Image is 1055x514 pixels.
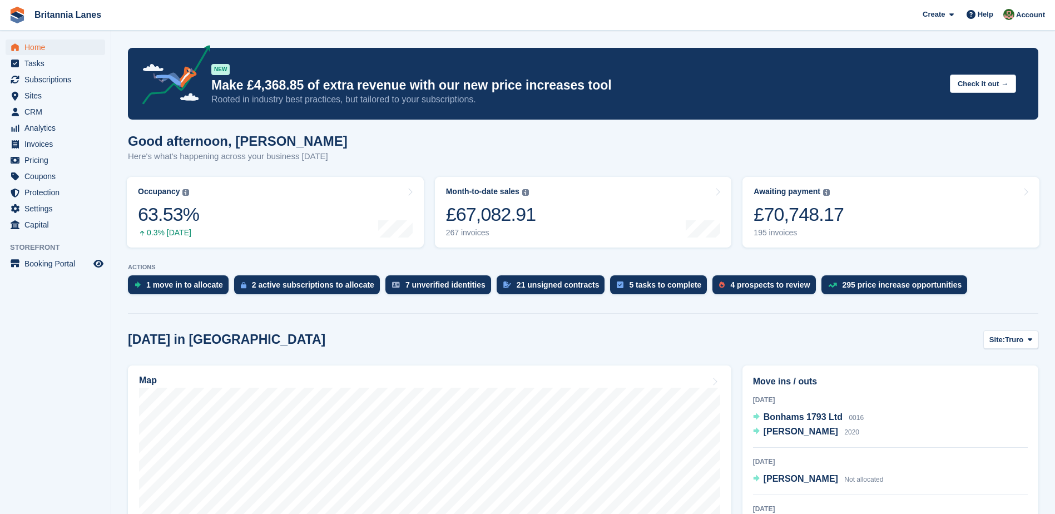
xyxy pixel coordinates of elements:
div: [DATE] [753,504,1028,514]
img: icon-info-grey-7440780725fd019a000dd9b08b2336e03edf1995a4989e88bcd33f0948082b44.svg [823,189,830,196]
div: Month-to-date sales [446,187,519,196]
span: Sites [24,88,91,103]
a: 1 move in to allocate [128,275,234,300]
span: Home [24,39,91,55]
img: icon-info-grey-7440780725fd019a000dd9b08b2336e03edf1995a4989e88bcd33f0948082b44.svg [522,189,529,196]
span: Account [1016,9,1045,21]
span: Coupons [24,169,91,184]
img: Sam Wooldridge [1003,9,1014,20]
p: Here's what's happening across your business [DATE] [128,150,348,163]
span: CRM [24,104,91,120]
img: icon-info-grey-7440780725fd019a000dd9b08b2336e03edf1995a4989e88bcd33f0948082b44.svg [182,189,189,196]
a: 7 unverified identities [385,275,497,300]
a: menu [6,56,105,71]
a: menu [6,152,105,168]
img: move_ins_to_allocate_icon-fdf77a2bb77ea45bf5b3d319d69a93e2d87916cf1d5bf7949dd705db3b84f3ca.svg [135,281,141,288]
a: menu [6,104,105,120]
span: Pricing [24,152,91,168]
div: Occupancy [138,187,180,196]
img: contract_signature_icon-13c848040528278c33f63329250d36e43548de30e8caae1d1a13099fd9432cc5.svg [503,281,511,288]
button: Check it out → [950,75,1016,93]
div: 0.3% [DATE] [138,228,199,238]
a: menu [6,185,105,200]
div: 63.53% [138,203,199,226]
a: 5 tasks to complete [610,275,712,300]
a: 21 unsigned contracts [497,275,611,300]
div: NEW [211,64,230,75]
div: 5 tasks to complete [629,280,701,289]
span: 0016 [849,414,864,422]
p: ACTIONS [128,264,1038,271]
span: Truro [1005,334,1023,345]
div: Awaiting payment [754,187,820,196]
span: Settings [24,201,91,216]
span: Subscriptions [24,72,91,87]
img: verify_identity-adf6edd0f0f0b5bbfe63781bf79b02c33cf7c696d77639b501bdc392416b5a36.svg [392,281,400,288]
span: Protection [24,185,91,200]
div: [DATE] [753,457,1028,467]
span: [PERSON_NAME] [764,474,838,483]
a: menu [6,39,105,55]
div: 7 unverified identities [405,280,486,289]
span: Site: [989,334,1005,345]
p: Make £4,368.85 of extra revenue with our new price increases tool [211,77,941,93]
img: prospect-51fa495bee0391a8d652442698ab0144808aea92771e9ea1ae160a38d050c398.svg [719,281,725,288]
a: Preview store [92,257,105,270]
span: Not allocated [844,476,883,483]
a: menu [6,136,105,152]
span: Invoices [24,136,91,152]
h1: Good afternoon, [PERSON_NAME] [128,134,348,149]
div: 1 move in to allocate [146,280,223,289]
img: price_increase_opportunities-93ffe204e8149a01c8c9dc8f82e8f89637d9d84a8eef4429ea346261dce0b2c0.svg [828,283,837,288]
img: active_subscription_to_allocate_icon-d502201f5373d7db506a760aba3b589e785aa758c864c3986d89f69b8ff3... [241,281,246,289]
div: [DATE] [753,395,1028,405]
span: Analytics [24,120,91,136]
div: 195 invoices [754,228,844,238]
div: 267 invoices [446,228,536,238]
span: Booking Portal [24,256,91,271]
a: [PERSON_NAME] 2020 [753,425,859,439]
a: Awaiting payment £70,748.17 195 invoices [742,177,1039,248]
span: Help [978,9,993,20]
a: menu [6,169,105,184]
span: [PERSON_NAME] [764,427,838,436]
span: Create [923,9,945,20]
div: 2 active subscriptions to allocate [252,280,374,289]
a: menu [6,201,105,216]
div: 21 unsigned contracts [517,280,600,289]
a: Bonhams 1793 Ltd 0016 [753,411,864,425]
a: 4 prospects to review [712,275,821,300]
a: [PERSON_NAME] Not allocated [753,472,884,487]
img: stora-icon-8386f47178a22dfd0bd8f6a31ec36ba5ce8667c1dd55bd0f319d3a0aa187defe.svg [9,7,26,23]
button: Site: Truro [983,330,1038,349]
a: 2 active subscriptions to allocate [234,275,385,300]
a: Occupancy 63.53% 0.3% [DATE] [127,177,424,248]
div: £67,082.91 [446,203,536,226]
a: menu [6,217,105,233]
a: menu [6,120,105,136]
span: Bonhams 1793 Ltd [764,412,843,422]
img: task-75834270c22a3079a89374b754ae025e5fb1db73e45f91037f5363f120a921f8.svg [617,281,623,288]
h2: Move ins / outs [753,375,1028,388]
span: Capital [24,217,91,233]
a: menu [6,88,105,103]
div: 4 prospects to review [730,280,810,289]
a: Month-to-date sales £67,082.91 267 invoices [435,177,732,248]
a: menu [6,256,105,271]
p: Rooted in industry best practices, but tailored to your subscriptions. [211,93,941,106]
a: Britannia Lanes [30,6,106,24]
h2: [DATE] in [GEOGRAPHIC_DATA] [128,332,325,347]
span: Tasks [24,56,91,71]
a: menu [6,72,105,87]
div: 295 price increase opportunities [843,280,962,289]
h2: Map [139,375,157,385]
div: £70,748.17 [754,203,844,226]
img: price-adjustments-announcement-icon-8257ccfd72463d97f412b2fc003d46551f7dbcb40ab6d574587a9cd5c0d94... [133,45,211,108]
span: 2020 [844,428,859,436]
span: Storefront [10,242,111,253]
a: 295 price increase opportunities [821,275,973,300]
